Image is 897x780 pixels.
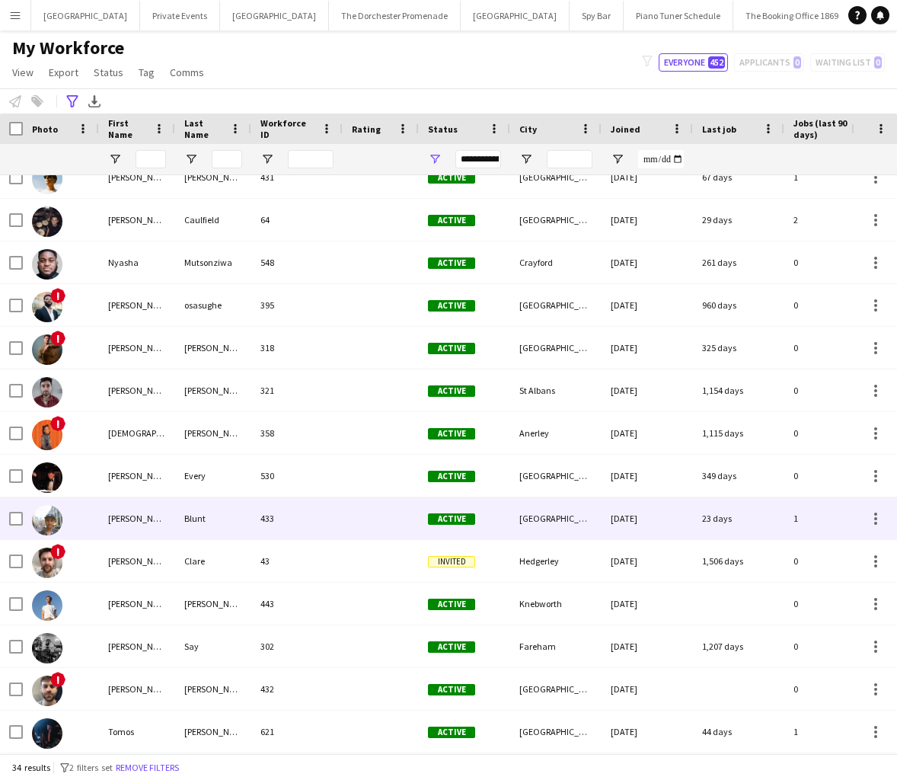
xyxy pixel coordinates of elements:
div: 44 days [693,711,784,753]
div: [PERSON_NAME] [175,156,251,198]
div: 318 [251,327,343,369]
img: Tom Blunt [32,505,62,535]
input: Last Name Filter Input [212,150,242,168]
span: Jobs (last 90 days) [793,117,848,140]
div: 67 days [693,156,784,198]
span: Photo [32,123,58,135]
div: [PERSON_NAME] [99,284,175,326]
span: Active [428,257,475,269]
div: 0 [784,412,876,454]
div: 64 [251,199,343,241]
img: Nicky Caulfield [32,206,62,237]
button: Private Events [140,1,220,30]
div: [GEOGRAPHIC_DATA] [510,284,602,326]
div: [PERSON_NAME] [99,540,175,582]
div: [GEOGRAPHIC_DATA] [510,199,602,241]
span: Invited [428,556,475,567]
div: 325 days [693,327,784,369]
div: 433 [251,497,343,539]
span: Active [428,471,475,482]
div: 0 [784,455,876,497]
input: Workforce ID Filter Input [288,150,334,168]
div: [PERSON_NAME] [99,369,175,411]
div: [PERSON_NAME] [99,625,175,667]
a: Export [43,62,85,82]
span: Active [428,385,475,397]
div: [PERSON_NAME] [99,156,175,198]
span: Last job [702,123,736,135]
div: 1,506 days [693,540,784,582]
div: Nyasha [99,241,175,283]
div: Tomos [99,711,175,753]
span: Status [428,123,458,135]
span: Comms [170,66,204,79]
div: [DATE] [602,284,693,326]
div: 395 [251,284,343,326]
div: [DATE] [602,668,693,710]
div: [GEOGRAPHIC_DATA] [510,711,602,753]
a: Tag [132,62,161,82]
span: ! [50,331,65,346]
span: ! [50,672,65,687]
div: 0 [784,369,876,411]
img: Nicholas Harrison [32,164,62,194]
button: Open Filter Menu [519,152,533,166]
span: Active [428,641,475,653]
span: 452 [708,56,725,69]
div: 29 days [693,199,784,241]
div: [PERSON_NAME] [99,668,175,710]
div: 1,207 days [693,625,784,667]
button: Everyone452 [659,53,728,72]
div: [DATE] [602,412,693,454]
div: [PERSON_NAME] [99,327,175,369]
div: [DATE] [602,241,693,283]
div: Anerley [510,412,602,454]
div: 261 days [693,241,784,283]
div: [PERSON_NAME] [175,327,251,369]
div: 0 [784,540,876,582]
div: [GEOGRAPHIC_DATA] [510,455,602,497]
span: Active [428,428,475,440]
div: Say [175,625,251,667]
div: [PERSON_NAME] [99,583,175,625]
button: Remove filters [113,759,182,776]
div: 621 [251,711,343,753]
button: [GEOGRAPHIC_DATA] [461,1,570,30]
span: Active [428,684,475,695]
div: 1 [784,711,876,753]
div: [PERSON_NAME] [175,412,251,454]
button: The Booking Office 1869 [733,1,851,30]
button: Spy Bar [570,1,624,30]
span: Active [428,513,475,525]
div: [DATE] [602,583,693,625]
button: Open Filter Menu [611,152,624,166]
div: [DATE] [602,369,693,411]
div: [DATE] [602,625,693,667]
span: Joined [611,123,640,135]
span: Rating [352,123,381,135]
div: [PERSON_NAME] [175,711,251,753]
span: Active [428,215,475,226]
div: [PERSON_NAME] [175,583,251,625]
div: Hedgerley [510,540,602,582]
div: 0 [784,241,876,283]
div: Mutsonziwa [175,241,251,283]
input: City Filter Input [547,150,592,168]
div: 432 [251,668,343,710]
span: Active [428,343,475,354]
div: 321 [251,369,343,411]
button: Open Filter Menu [260,152,274,166]
div: 302 [251,625,343,667]
span: ! [50,416,65,431]
img: Tom Say [32,633,62,663]
img: Sam Every [32,462,62,493]
div: [DATE] [602,540,693,582]
div: 0 [784,625,876,667]
img: Robert Landen [32,377,62,408]
span: Tag [139,66,155,79]
div: Crayford [510,241,602,283]
div: [GEOGRAPHIC_DATA] [510,156,602,198]
div: [DATE] [602,327,693,369]
a: Comms [164,62,210,82]
span: Export [49,66,78,79]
